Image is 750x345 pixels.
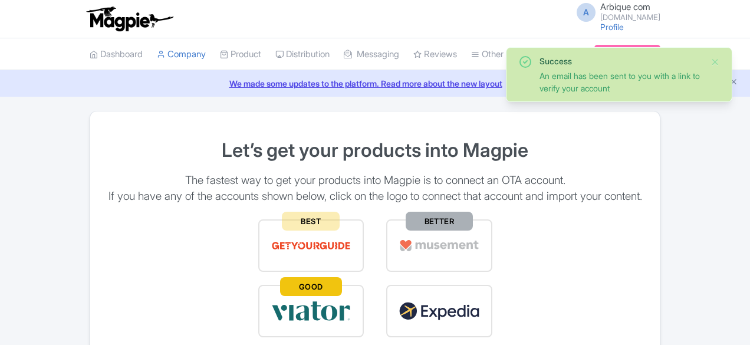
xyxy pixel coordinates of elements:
[104,173,646,188] p: The fastest way to get your products into Magpie is to connect an OTA account.
[282,212,340,231] span: BEST
[600,14,660,21] small: [DOMAIN_NAME]
[594,45,660,63] a: Subscription
[375,215,504,276] a: BETTER
[570,2,660,21] a: A Arbique com [DOMAIN_NAME]
[247,281,376,341] a: GOOD
[271,298,351,324] img: viator-e2bf771eb72f7a6029a5edfbb081213a.svg
[271,232,351,259] img: get_your_guide-5a6366678479520ec94e3f9d2b9f304b.svg
[399,298,479,324] img: expedia22-01-93867e2ff94c7cd37d965f09d456db68.svg
[471,38,504,71] a: Other
[247,215,376,276] a: BEST
[540,55,701,67] div: Success
[104,140,646,160] h1: Let’s get your products into Magpie
[157,38,206,71] a: Company
[275,38,330,71] a: Distribution
[220,38,261,71] a: Product
[600,1,650,12] span: Arbique com
[280,277,342,296] span: GOOD
[84,6,175,32] img: logo-ab69f6fb50320c5b225c76a69d11143b.png
[344,38,399,71] a: Messaging
[729,76,738,90] button: Close announcement
[7,77,743,90] a: We made some updates to the platform. Read more about the new layout
[413,38,457,71] a: Reviews
[710,55,720,69] button: Close
[600,22,624,32] a: Profile
[406,212,473,231] span: BETTER
[577,3,596,22] span: A
[399,232,479,259] img: musement-dad6797fd076d4ac540800b229e01643.svg
[104,189,646,204] p: If you have any of the accounts shown below, click on the logo to connect that account and import...
[90,38,143,71] a: Dashboard
[540,70,701,94] div: An email has been sent to you with a link to verify your account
